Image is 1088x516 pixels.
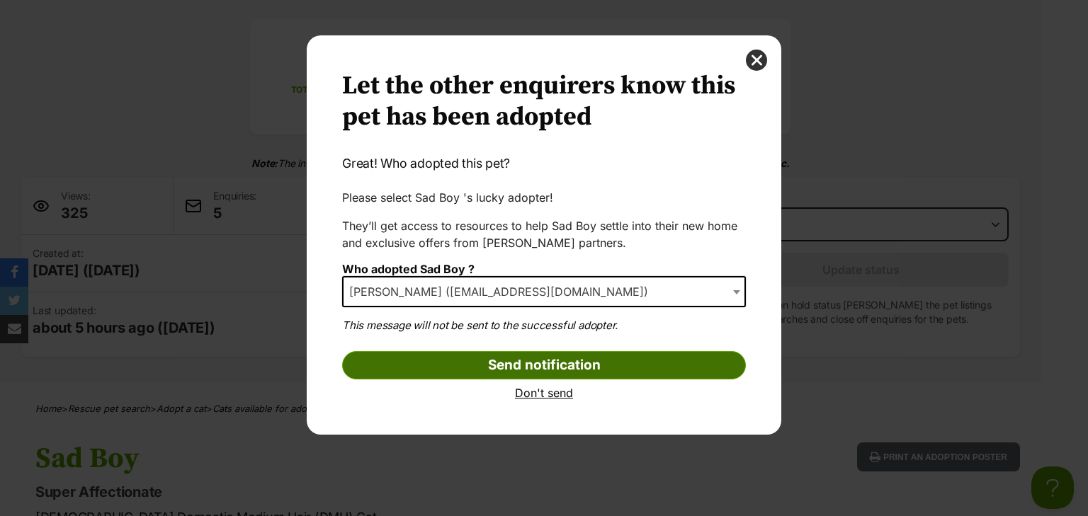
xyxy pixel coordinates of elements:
span: Heming Hu (heming_hu@hotmail.com) [342,276,746,307]
p: They’ll get access to resources to help Sad Boy settle into their new home and exclusive offers f... [342,217,746,251]
button: close [746,50,767,71]
p: This message will not be sent to the successful adopter. [342,318,746,334]
h2: Let the other enquirers know this pet has been adopted [342,71,746,133]
a: Don't send [342,386,746,399]
span: Heming Hu (heming_hu@hotmail.com) [344,282,662,302]
label: Who adopted Sad Boy ? [342,262,475,276]
input: Send notification [342,351,746,379]
p: Great! Who adopted this pet? [342,154,746,173]
p: Please select Sad Boy 's lucky adopter! [342,189,746,206]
